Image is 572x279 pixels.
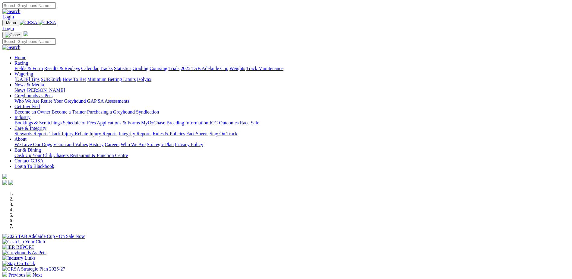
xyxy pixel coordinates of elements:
a: History [89,142,103,147]
img: logo-grsa-white.png [2,174,7,179]
img: chevron-right-pager-white.svg [27,272,31,277]
img: twitter.svg [8,180,13,185]
a: Become an Owner [14,109,50,114]
img: chevron-left-pager-white.svg [2,272,7,277]
a: Purchasing a Greyhound [87,109,135,114]
img: IER REPORT [2,245,34,250]
a: Weights [229,66,245,71]
div: Bar & Dining [14,153,570,158]
a: Stay On Track [210,131,237,136]
img: GRSA Strategic Plan 2025-27 [2,266,65,272]
img: Industry Links [2,255,36,261]
div: Get Involved [14,109,570,115]
div: Industry [14,120,570,126]
a: Minimum Betting Limits [87,77,136,82]
a: Trials [168,66,179,71]
div: About [14,142,570,147]
a: Bar & Dining [14,147,41,152]
a: GAP SA Assessments [87,98,129,104]
a: Retire Your Greyhound [41,98,86,104]
a: Chasers Restaurant & Function Centre [53,153,128,158]
a: Careers [105,142,119,147]
a: Care & Integrity [14,126,46,131]
a: Track Injury Rebate [49,131,88,136]
span: Menu [6,21,16,25]
a: Who We Are [14,98,40,104]
a: Breeding Information [166,120,208,125]
a: [DATE] Tips [14,77,40,82]
input: Search [2,2,56,9]
a: Contact GRSA [14,158,43,163]
a: News & Media [14,82,44,87]
img: Stay On Track [2,261,35,266]
a: Syndication [136,109,159,114]
img: Search [2,45,21,50]
a: Injury Reports [89,131,117,136]
div: Racing [14,66,570,71]
button: Toggle navigation [2,32,22,38]
img: 2025 TAB Adelaide Cup - On Sale Now [2,234,85,239]
a: Stewards Reports [14,131,48,136]
a: Grading [133,66,148,71]
a: Login [2,26,14,31]
a: Schedule of Fees [63,120,96,125]
img: Greyhounds As Pets [2,250,46,255]
img: GRSA [20,20,37,25]
a: Track Maintenance [246,66,283,71]
a: ICG Outcomes [210,120,239,125]
div: Greyhounds as Pets [14,98,570,104]
a: Coursing [150,66,167,71]
a: Integrity Reports [119,131,151,136]
a: SUREpick [41,77,61,82]
img: logo-grsa-white.png [24,31,28,36]
a: Become a Trainer [52,109,86,114]
img: GRSA [39,20,56,25]
a: 2025 TAB Adelaide Cup [181,66,228,71]
a: Bookings & Scratchings [14,120,62,125]
a: Vision and Values [53,142,88,147]
span: Next [33,272,42,277]
img: Cash Up Your Club [2,239,45,245]
a: Wagering [14,71,33,76]
a: Who We Are [121,142,146,147]
a: Login [2,14,14,19]
div: News & Media [14,88,570,93]
a: Next [27,272,42,277]
a: About [14,136,27,142]
a: Race Safe [240,120,259,125]
a: Statistics [114,66,131,71]
a: Fields & Form [14,66,43,71]
a: Login To Blackbook [14,164,54,169]
a: Greyhounds as Pets [14,93,52,98]
a: Strategic Plan [147,142,174,147]
img: Search [2,9,21,14]
a: Rules & Policies [153,131,185,136]
a: Tracks [100,66,113,71]
input: Search [2,38,56,45]
button: Toggle navigation [2,20,18,26]
a: Results & Replays [44,66,80,71]
a: Applications & Forms [97,120,140,125]
a: MyOzChase [141,120,165,125]
a: Home [14,55,26,60]
a: News [14,88,25,93]
img: Close [5,33,20,37]
a: We Love Our Dogs [14,142,52,147]
span: Previous [8,272,25,277]
a: Previous [2,272,27,277]
a: How To Bet [63,77,86,82]
a: Cash Up Your Club [14,153,52,158]
a: Fact Sheets [186,131,208,136]
div: Care & Integrity [14,131,570,136]
a: Get Involved [14,104,40,109]
div: Wagering [14,77,570,82]
a: Racing [14,60,28,66]
a: Privacy Policy [175,142,203,147]
a: Isolynx [137,77,151,82]
a: [PERSON_NAME] [27,88,65,93]
img: facebook.svg [2,180,7,185]
a: Calendar [81,66,99,71]
a: Industry [14,115,30,120]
